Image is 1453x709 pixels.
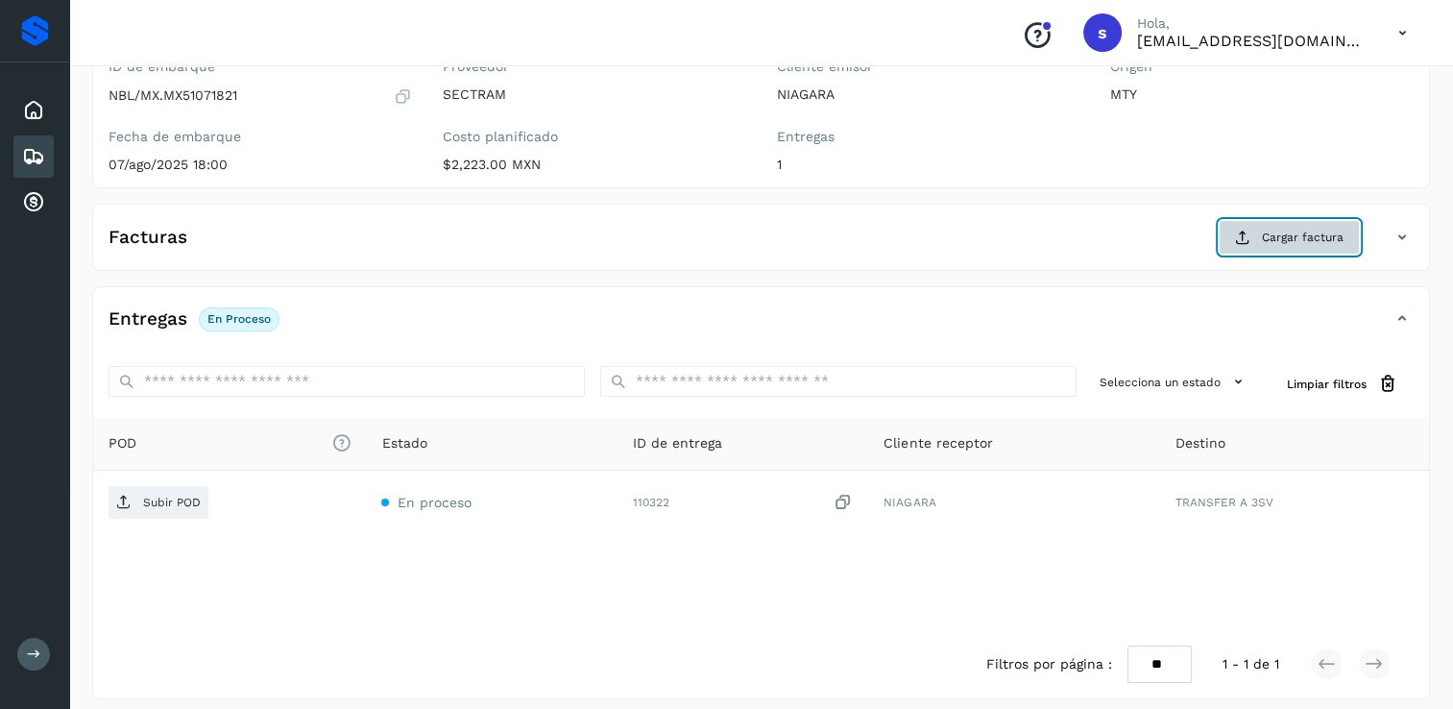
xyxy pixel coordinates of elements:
[443,86,746,103] p: SECTRAM
[777,157,1080,173] p: 1
[777,59,1080,75] label: Cliente emisor
[109,129,412,145] label: Fecha de embarque
[13,135,54,178] div: Embarques
[109,433,351,453] span: POD
[1175,433,1225,453] span: Destino
[109,87,237,104] p: NBL/MX.MX51071821
[13,89,54,132] div: Inicio
[381,433,426,453] span: Estado
[443,157,746,173] p: $2,223.00 MXN
[777,129,1080,145] label: Entregas
[868,471,1159,534] td: NIAGARA
[1110,59,1414,75] label: Origen
[633,433,722,453] span: ID de entrega
[397,495,471,510] span: En proceso
[1271,366,1414,402] button: Limpiar filtros
[109,308,187,330] h4: Entregas
[1137,32,1368,50] p: sectram23@gmail.com
[443,129,746,145] label: Costo planificado
[633,493,853,513] div: 110322
[207,312,271,326] p: En proceso
[1262,229,1344,246] span: Cargar factura
[109,227,187,249] h4: Facturas
[1287,376,1367,393] span: Limpiar filtros
[1223,654,1279,674] span: 1 - 1 de 1
[1219,220,1360,255] button: Cargar factura
[986,654,1112,674] span: Filtros por página :
[109,157,412,173] p: 07/ago/2025 18:00
[1110,86,1414,103] p: MTY
[1160,471,1429,534] td: TRANSFER A 3SV
[1092,366,1256,398] button: Selecciona un estado
[777,86,1080,103] p: NIAGARA
[1137,15,1368,32] p: Hola,
[109,59,412,75] label: ID de embarque
[93,220,1429,270] div: FacturasCargar factura
[443,59,746,75] label: Proveedor
[143,496,201,509] p: Subir POD
[93,303,1429,351] div: EntregasEn proceso
[13,182,54,224] div: Cuentas por cobrar
[884,433,992,453] span: Cliente receptor
[109,486,208,519] button: Subir POD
